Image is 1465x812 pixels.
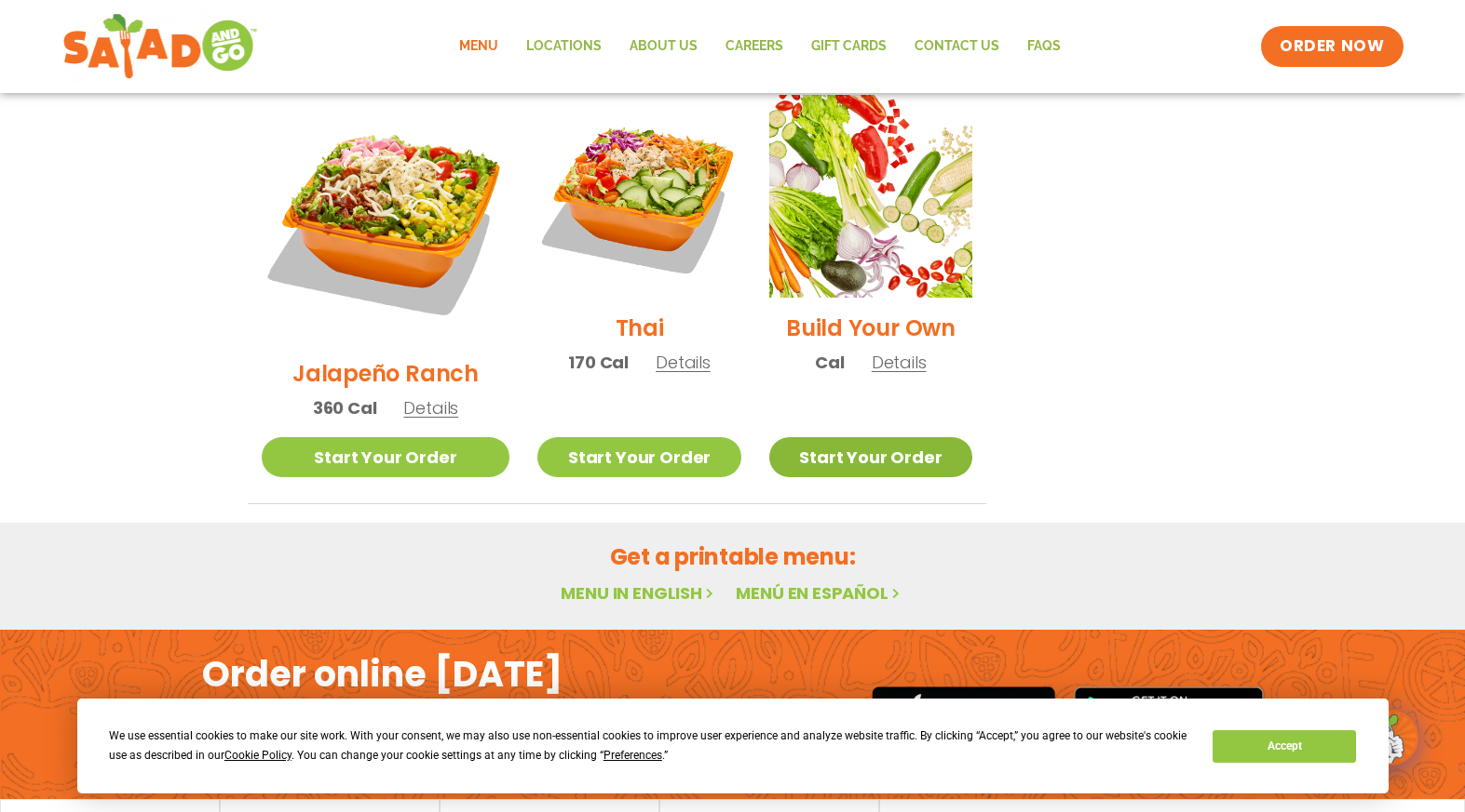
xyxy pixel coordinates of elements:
[712,25,797,68] a: Careers
[262,95,510,343] img: Product photo for Jalapeño Ranch Salad
[656,351,711,374] span: Details
[604,749,662,762] span: Preferences
[815,350,844,375] span: Cal
[1280,35,1384,58] span: ORDER NOW
[403,396,458,419] span: Details
[769,95,972,298] img: Product photo for Build Your Own
[769,437,972,477] a: Start Your Order
[1364,712,1417,764] img: wpChatIcon
[797,25,901,68] a: GIFT CARDS
[1261,26,1403,67] a: ORDER NOW
[445,25,1075,68] nav: Menu
[512,25,616,68] a: Locations
[568,350,629,375] span: 170 Cal
[1213,730,1356,763] button: Accept
[77,699,1389,793] div: Cookie Consent Prompt
[616,25,712,68] a: About Us
[872,684,1055,744] img: appstore
[901,25,1013,68] a: Contact Us
[202,651,563,697] h2: Order online [DATE]
[224,749,292,762] span: Cookie Policy
[109,726,1190,765] div: We use essential cookies to make our site work. With your consent, we may also use non-essential ...
[1074,686,1264,742] img: google_play
[262,437,510,477] a: Start Your Order
[537,437,740,477] a: Start Your Order
[313,395,377,420] span: 360 Cal
[445,25,512,68] a: Menu
[561,581,717,605] a: Menu in English
[616,312,664,344] h2: Thai
[248,540,1218,573] h2: Get a printable menu:
[786,312,956,344] h2: Build Your Own
[292,357,479,390] h2: Jalapeño Ranch
[736,581,903,605] a: Menú en español
[872,351,927,374] span: Details
[537,95,740,298] img: Product photo for Thai Salad
[62,9,259,84] img: new-SAG-logo-768×292
[1013,25,1075,68] a: FAQs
